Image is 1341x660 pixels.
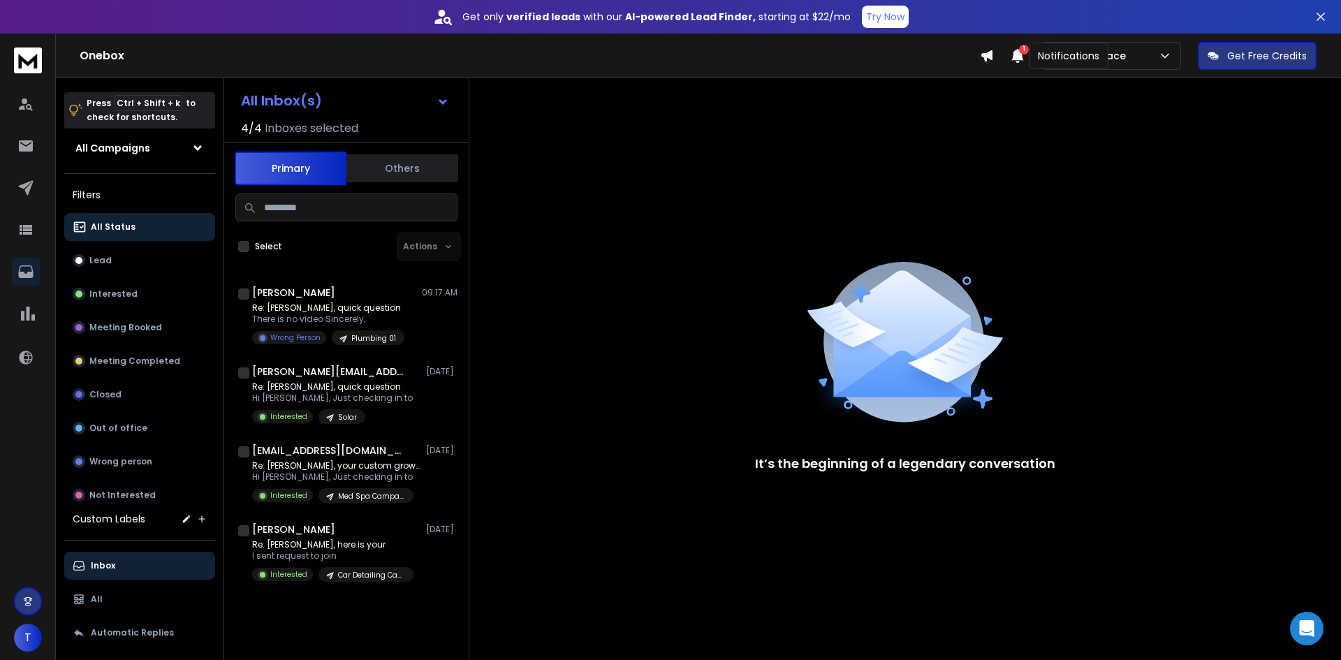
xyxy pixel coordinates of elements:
[14,624,42,652] button: T
[89,423,147,434] p: Out of office
[862,6,909,28] button: Try Now
[64,247,215,274] button: Lead
[91,221,135,233] p: All Status
[14,47,42,73] img: logo
[91,560,115,571] p: Inbox
[252,522,335,536] h1: [PERSON_NAME]
[235,152,346,185] button: Primary
[91,627,174,638] p: Automatic Replies
[252,302,404,314] p: Re: [PERSON_NAME], quick question
[255,241,282,252] label: Select
[64,134,215,162] button: All Campaigns
[338,570,405,580] p: Car Detailing Campaign
[64,213,215,241] button: All Status
[115,95,182,111] span: Ctrl + Shift + k
[252,393,413,404] p: Hi [PERSON_NAME], Just checking in to
[866,10,904,24] p: Try Now
[270,569,307,580] p: Interested
[252,381,413,393] p: Re: [PERSON_NAME], quick question
[91,594,103,605] p: All
[338,491,405,501] p: Med Spa Campaign
[64,585,215,613] button: All
[89,389,122,400] p: Closed
[241,120,262,137] span: 4 / 4
[75,141,150,155] h1: All Campaigns
[89,255,112,266] p: Lead
[422,287,457,298] p: 09:17 AM
[252,314,404,325] p: There is no video Sincerely,
[506,10,580,24] strong: verified leads
[89,456,152,467] p: Wrong person
[64,347,215,375] button: Meeting Completed
[270,411,307,422] p: Interested
[351,333,396,344] p: Plumbing 01
[462,10,851,24] p: Get only with our starting at $22/mo
[241,94,322,108] h1: All Inbox(s)
[426,366,457,377] p: [DATE]
[270,332,321,343] p: Wrong Person
[252,539,413,550] p: Re: [PERSON_NAME], here is your
[64,481,215,509] button: Not Interested
[426,524,457,535] p: [DATE]
[338,412,357,423] p: Solar
[64,619,215,647] button: Automatic Replies
[426,445,457,456] p: [DATE]
[252,471,420,483] p: Hi [PERSON_NAME], Just checking in to
[625,10,756,24] strong: AI-powered Lead Finder,
[252,443,406,457] h1: [EMAIL_ADDRESS][DOMAIN_NAME]
[252,365,406,379] h1: [PERSON_NAME][EMAIL_ADDRESS][DOMAIN_NAME]
[89,322,162,333] p: Meeting Booked
[1029,43,1108,69] div: Notifications
[89,490,156,501] p: Not Interested
[64,552,215,580] button: Inbox
[64,280,215,308] button: Interested
[80,47,980,64] h1: Onebox
[1019,45,1029,54] span: 1
[755,454,1055,474] p: It’s the beginning of a legendary conversation
[1290,612,1324,645] div: Open Intercom Messenger
[346,153,458,184] button: Others
[89,355,180,367] p: Meeting Completed
[64,414,215,442] button: Out of office
[1227,49,1307,63] p: Get Free Credits
[230,87,460,115] button: All Inbox(s)
[73,512,145,526] h3: Custom Labels
[265,120,358,137] h3: Inboxes selected
[87,96,196,124] p: Press to check for shortcuts.
[89,288,138,300] p: Interested
[64,448,215,476] button: Wrong person
[64,314,215,342] button: Meeting Booked
[64,381,215,409] button: Closed
[252,550,413,562] p: I sent request to join
[252,460,420,471] p: Re: [PERSON_NAME], your custom growth
[252,286,335,300] h1: [PERSON_NAME]
[64,185,215,205] h3: Filters
[270,490,307,501] p: Interested
[1198,42,1317,70] button: Get Free Credits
